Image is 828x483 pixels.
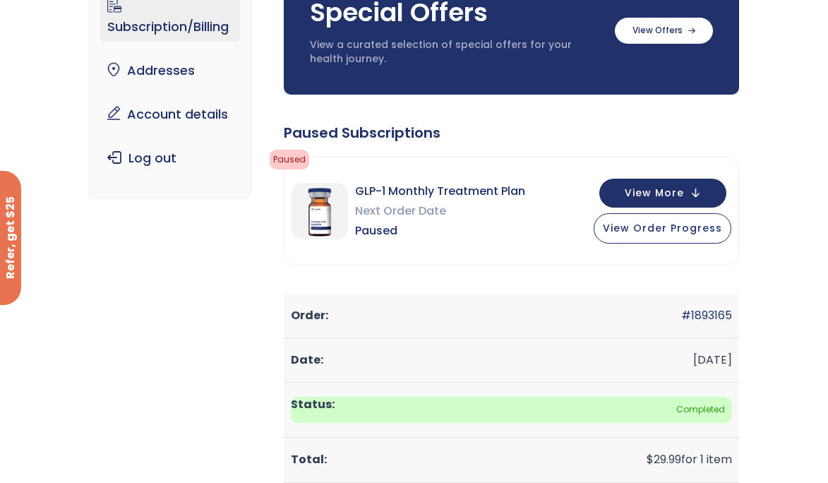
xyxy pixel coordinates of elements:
a: #1893165 [681,307,732,323]
span: Paused [270,150,309,169]
div: Paused Subscriptions [284,123,739,143]
p: View a curated selection of special offers for your health journey. [310,38,601,66]
span: Paused [355,221,525,241]
a: Account details [100,100,240,129]
time: [DATE] [693,352,732,368]
span: View More [625,189,684,198]
button: View Order Progress [594,213,731,244]
img: GLP-1 Monthly Treatment Plan [292,183,348,239]
button: View More [599,179,726,208]
span: View Order Progress [603,221,722,235]
span: 29.99 [647,451,681,467]
span: GLP-1 Monthly Treatment Plan [355,181,525,201]
a: Addresses [100,56,240,85]
a: Log out [100,143,240,173]
span: $ [647,451,654,467]
td: for 1 item [284,438,739,482]
span: Next Order Date [355,201,525,221]
span: Completed [291,397,732,423]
